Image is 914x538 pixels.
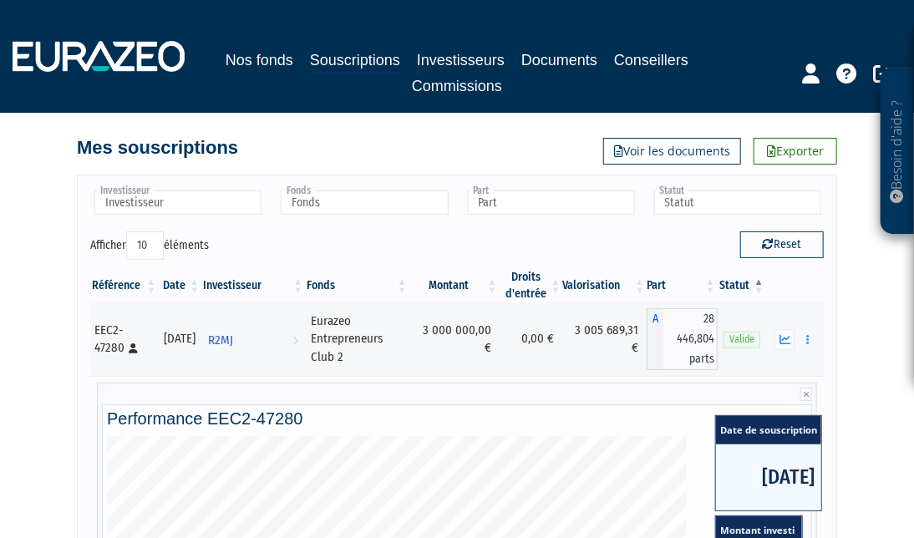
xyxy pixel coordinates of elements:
[310,48,400,74] a: Souscriptions
[563,269,647,302] th: Valorisation: activer pour trier la colonne par ordre croissant
[226,48,293,72] a: Nos fonds
[500,302,563,376] td: 0,00 €
[129,343,138,353] i: [Français] Personne physique
[409,302,500,376] td: 3 000 000,00 €
[521,48,597,72] a: Documents
[417,48,505,72] a: Investisseurs
[647,308,718,370] div: A - Eurazeo Entrepreneurs Club 2
[201,322,305,356] a: R2MJ
[718,269,766,302] th: Statut : activer pour trier la colonne par ordre d&eacute;croissant
[888,76,907,226] p: Besoin d'aide ?
[647,308,663,370] span: A
[126,231,164,260] select: Afficheréléments
[409,269,500,302] th: Montant: activer pour trier la colonne par ordre croissant
[292,325,298,356] i: Voir l'investisseur
[13,41,185,71] img: 1732889491-logotype_eurazeo_blanc_rvb.png
[716,416,821,444] span: Date de souscription
[158,269,201,302] th: Date: activer pour trier la colonne par ordre croissant
[740,231,824,258] button: Reset
[201,269,305,302] th: Investisseur: activer pour trier la colonne par ordre croissant
[500,269,563,302] th: Droits d'entrée: activer pour trier la colonne par ordre croissant
[107,409,807,428] h4: Performance EEC2-47280
[208,325,233,356] span: R2MJ
[311,312,404,366] div: Eurazeo Entrepreneurs Club 2
[614,48,688,72] a: Conseillers
[647,269,718,302] th: Part: activer pour trier la colonne par ordre croissant
[412,74,502,98] a: Commissions
[90,231,209,260] label: Afficher éléments
[724,332,760,348] span: Valide
[603,138,741,165] a: Voir les documents
[305,269,409,302] th: Fonds: activer pour trier la colonne par ordre croissant
[164,330,195,348] div: [DATE]
[94,322,152,358] div: EEC2-47280
[663,308,718,370] span: 28 446,804 parts
[563,302,647,376] td: 3 005 689,31 €
[90,269,158,302] th: Référence : activer pour trier la colonne par ordre croissant
[77,138,238,158] h4: Mes souscriptions
[754,138,837,165] a: Exporter
[716,444,821,510] span: [DATE]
